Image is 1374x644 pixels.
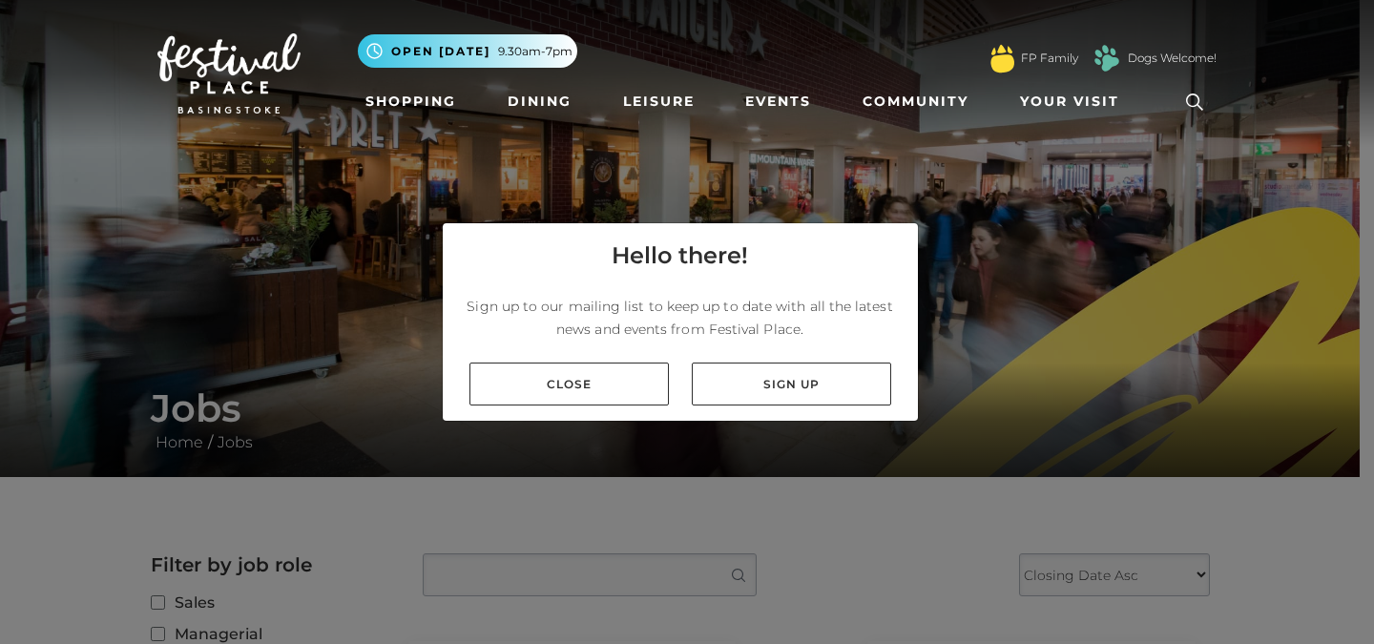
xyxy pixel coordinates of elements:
a: Your Visit [1012,84,1136,119]
a: Community [855,84,976,119]
span: Open [DATE] [391,43,490,60]
a: FP Family [1021,50,1078,67]
button: Open [DATE] 9.30am-7pm [358,34,577,68]
a: Dining [500,84,579,119]
a: Leisure [615,84,702,119]
a: Dogs Welcome! [1128,50,1217,67]
span: 9.30am-7pm [498,43,572,60]
a: Events [738,84,819,119]
p: Sign up to our mailing list to keep up to date with all the latest news and events from Festival ... [458,295,903,341]
h4: Hello there! [612,239,748,273]
a: Sign up [692,363,891,405]
img: Festival Place Logo [157,33,301,114]
a: Close [469,363,669,405]
a: Shopping [358,84,464,119]
span: Your Visit [1020,92,1119,112]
